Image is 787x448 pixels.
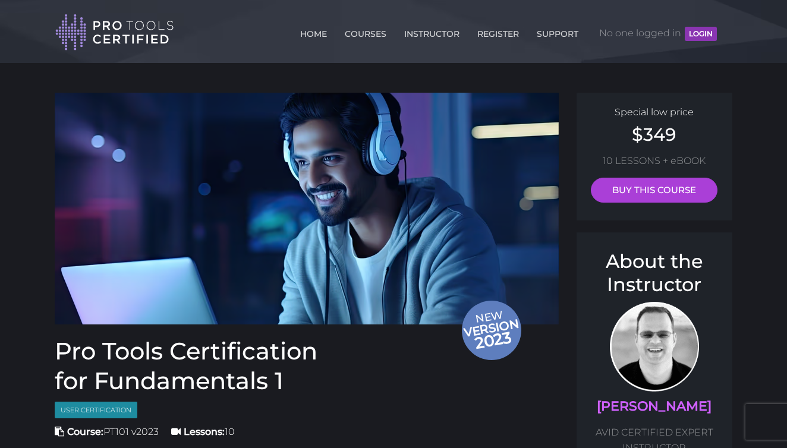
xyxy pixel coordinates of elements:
a: BUY THIS COURSE [591,178,717,203]
span: PT101 v2023 [55,426,159,437]
a: Newversion 2023 [55,93,559,324]
strong: Course: [67,426,103,437]
span: 2023 [462,326,524,355]
img: Pro tools certified Fundamentals 1 Course cover [55,93,559,324]
a: [PERSON_NAME] [597,398,712,414]
img: AVID Expert Instructor, Professor Scott Beckett profile photo [610,302,699,392]
h1: Pro Tools Certification for Fundamentals 1 [55,336,559,396]
a: SUPPORT [534,22,581,41]
span: No one logged in [599,15,717,51]
span: User Certification [55,402,137,419]
a: COURSES [342,22,389,41]
button: LOGIN [685,27,717,41]
h3: About the Instructor [588,250,721,296]
span: version [461,320,521,336]
strong: Lessons: [184,426,225,437]
span: Special low price [615,106,694,118]
a: HOME [297,22,330,41]
span: 10 [171,426,235,437]
a: REGISTER [474,22,522,41]
h2: $349 [588,126,721,144]
span: New [461,308,524,354]
a: INSTRUCTOR [401,22,462,41]
p: 10 LESSONS + eBOOK [588,153,721,169]
img: Pro Tools Certified Logo [55,13,174,52]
